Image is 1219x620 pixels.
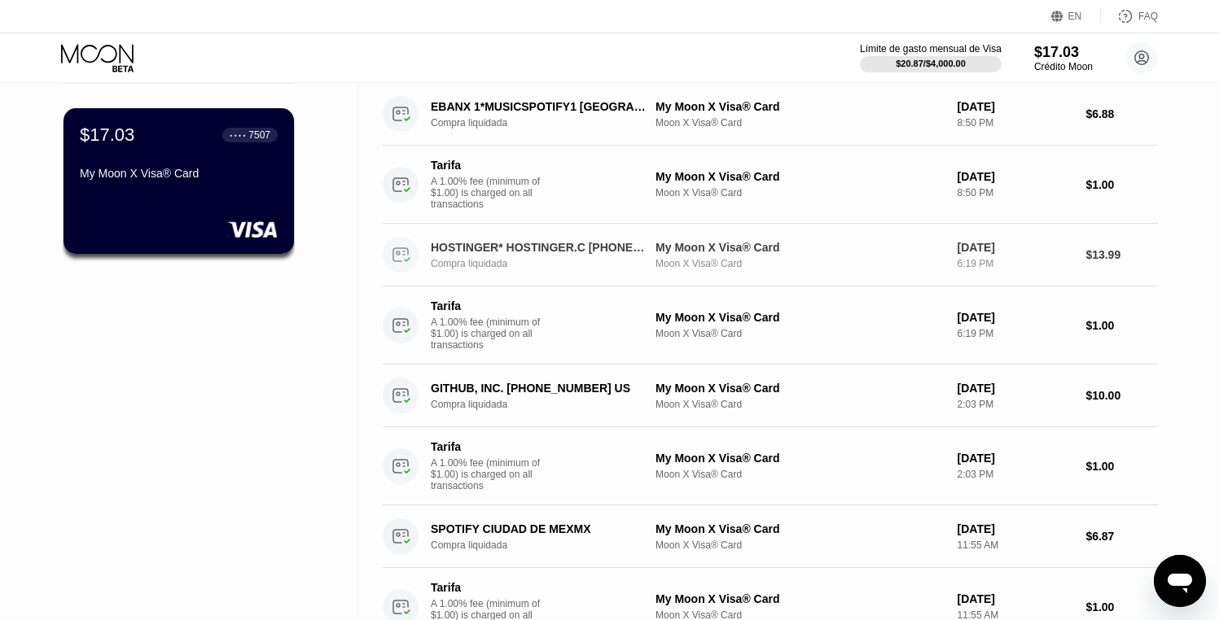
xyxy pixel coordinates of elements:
[860,43,1002,72] div: Límite de gasto mensual de Visa$20.87/$4,000.00
[656,100,945,113] div: My Moon X Visa® Card
[656,258,945,269] div: Moon X Visa® Card
[431,258,664,269] div: Compra liquidada
[958,328,1073,339] div: 6:19 PM
[1085,460,1158,473] div: $1.00
[64,108,294,254] div: $17.03● ● ● ●7507My Moon X Visa® Card
[958,117,1073,129] div: 8:50 PM
[1085,107,1158,120] div: $6.88
[1034,44,1093,61] div: $17.03
[958,311,1073,324] div: [DATE]
[1085,248,1158,261] div: $13.99
[656,469,945,480] div: Moon X Visa® Card
[431,440,545,453] div: Tarifa
[431,299,545,312] div: Tarifa
[958,522,1073,535] div: [DATE]
[656,187,945,199] div: Moon X Visa® Card
[383,83,1158,146] div: EBANX 1*MUSICSPOTIFY1 [GEOGRAPHIC_DATA]Compra liquidadaMy Moon X Visa® CardMoon X Visa® Card[DATE...
[656,592,945,605] div: My Moon X Visa® Card
[1051,8,1101,24] div: EN
[431,117,664,129] div: Compra liquidada
[958,399,1073,410] div: 2:03 PM
[431,241,648,254] div: HOSTINGER* HOSTINGER.C [PHONE_NUMBER] CY
[80,167,278,180] div: My Moon X Visa® Card
[958,241,1073,254] div: [DATE]
[383,365,1158,427] div: GITHUB, INC. [PHONE_NUMBER] USCompra liquidadaMy Moon X Visa® CardMoon X Visa® Card[DATE]2:03 PM$...
[383,146,1158,224] div: TarifaA 1.00% fee (minimum of $1.00) is charged on all transactionsMy Moon X Visa® CardMoon X Vis...
[958,258,1073,269] div: 6:19 PM
[656,328,945,339] div: Moon X Visa® Card
[383,224,1158,286] div: HOSTINGER* HOSTINGER.C [PHONE_NUMBER] CYCompra liquidadaMy Moon X Visa® CardMoon X Visa® Card[DAT...
[656,170,945,183] div: My Moon X Visa® Card
[431,317,553,351] div: A 1.00% fee (minimum of $1.00) is charged on all transactions
[431,522,648,535] div: SPOTIFY CIUDAD DE MEXMX
[383,505,1158,568] div: SPOTIFY CIUDAD DE MEXMXCompra liquidadaMy Moon X Visa® CardMoon X Visa® Card[DATE]11:55 AM$6.87
[958,592,1073,605] div: [DATE]
[431,399,664,410] div: Compra liquidada
[1085,530,1158,543] div: $6.87
[1034,44,1093,72] div: $17.03Crédito Moon
[1068,11,1082,22] div: EN
[958,187,1073,199] div: 8:50 PM
[248,129,270,141] div: 7507
[1085,319,1158,332] div: $1.00
[431,581,545,594] div: Tarifa
[431,539,664,551] div: Compra liquidada
[896,59,966,68] div: $20.87 / $4,000.00
[383,286,1158,365] div: TarifaA 1.00% fee (minimum of $1.00) is charged on all transactionsMy Moon X Visa® CardMoon X Vis...
[80,124,134,146] div: $17.03
[656,452,945,465] div: My Moon X Visa® Card
[431,382,648,395] div: GITHUB, INC. [PHONE_NUMBER] US
[958,382,1073,395] div: [DATE]
[958,170,1073,183] div: [DATE]
[1085,389,1158,402] div: $10.00
[860,43,1002,55] div: Límite de gasto mensual de Visa
[1101,8,1158,24] div: FAQ
[656,382,945,395] div: My Moon X Visa® Card
[958,469,1073,480] div: 2:03 PM
[383,427,1158,505] div: TarifaA 1.00% fee (minimum of $1.00) is charged on all transactionsMy Moon X Visa® CardMoon X Vis...
[1085,600,1158,613] div: $1.00
[958,452,1073,465] div: [DATE]
[656,399,945,410] div: Moon X Visa® Card
[1085,178,1158,191] div: $1.00
[431,176,553,210] div: A 1.00% fee (minimum of $1.00) is charged on all transactions
[656,241,945,254] div: My Moon X Visa® Card
[1138,11,1158,22] div: FAQ
[431,457,553,491] div: A 1.00% fee (minimum of $1.00) is charged on all transactions
[656,117,945,129] div: Moon X Visa® Card
[1034,61,1093,72] div: Crédito Moon
[1154,555,1206,607] iframe: Botón para iniciar la ventana de mensajería
[656,522,945,535] div: My Moon X Visa® Card
[958,539,1073,551] div: 11:55 AM
[656,311,945,324] div: My Moon X Visa® Card
[431,159,545,172] div: Tarifa
[958,100,1073,113] div: [DATE]
[656,539,945,551] div: Moon X Visa® Card
[431,100,648,113] div: EBANX 1*MUSICSPOTIFY1 [GEOGRAPHIC_DATA]
[230,133,246,138] div: ● ● ● ●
